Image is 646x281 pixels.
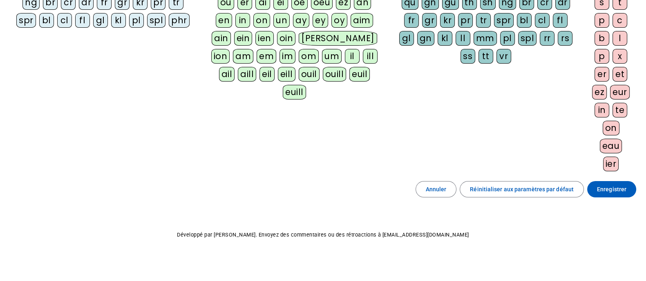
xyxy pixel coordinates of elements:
[404,13,419,28] div: fr
[283,85,306,100] div: euill
[518,31,537,46] div: spl
[273,13,290,28] div: un
[458,13,473,28] div: pr
[349,67,370,82] div: euil
[111,13,126,28] div: kl
[597,184,626,194] span: Enregistrer
[595,49,609,64] div: p
[39,13,54,28] div: bl
[612,31,627,46] div: l
[399,31,414,46] div: gl
[558,31,572,46] div: rs
[553,13,568,28] div: fl
[233,49,253,64] div: am
[234,31,253,46] div: ein
[540,31,554,46] div: rr
[600,139,622,153] div: eau
[363,49,378,64] div: ill
[238,67,256,82] div: aill
[422,13,437,28] div: gr
[517,13,532,28] div: bl
[438,31,452,46] div: kl
[7,230,639,240] p: Développé par [PERSON_NAME]. Envoyez des commentaires ou des rétroactions à [EMAIL_ADDRESS][DOMAI...
[216,13,232,28] div: en
[595,13,609,28] div: p
[587,181,636,197] button: Enregistrer
[460,181,584,197] button: Réinitialiser aux paramètres par défaut
[16,13,36,28] div: spr
[279,49,295,64] div: im
[610,85,630,100] div: eur
[612,103,627,117] div: te
[259,67,275,82] div: eil
[460,49,475,64] div: ss
[612,13,627,28] div: c
[277,31,296,46] div: oin
[322,49,342,64] div: um
[496,49,511,64] div: vr
[474,31,497,46] div: mm
[129,13,144,28] div: pl
[331,13,347,28] div: oy
[612,67,627,82] div: et
[255,31,274,46] div: ien
[211,49,230,64] div: ion
[147,13,166,28] div: spl
[416,181,457,197] button: Annuler
[595,67,609,82] div: er
[299,31,377,46] div: [PERSON_NAME]
[500,31,515,46] div: pl
[235,13,250,28] div: in
[253,13,270,28] div: on
[299,67,320,82] div: ouil
[293,13,309,28] div: ay
[351,13,373,28] div: aim
[169,13,190,28] div: phr
[278,67,295,82] div: eill
[592,85,607,100] div: ez
[470,184,574,194] span: Réinitialiser aux paramètres par défaut
[212,31,231,46] div: ain
[440,13,455,28] div: kr
[478,49,493,64] div: tt
[612,49,627,64] div: x
[219,67,235,82] div: ail
[476,13,491,28] div: tr
[603,157,619,171] div: ier
[494,13,514,28] div: spr
[426,184,447,194] span: Annuler
[257,49,276,64] div: em
[595,31,609,46] div: b
[323,67,346,82] div: ouill
[603,121,619,135] div: on
[75,13,90,28] div: fl
[299,49,319,64] div: om
[417,31,434,46] div: gn
[456,31,470,46] div: ll
[595,103,609,117] div: in
[57,13,72,28] div: cl
[345,49,360,64] div: il
[93,13,108,28] div: gl
[535,13,550,28] div: cl
[313,13,328,28] div: ey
